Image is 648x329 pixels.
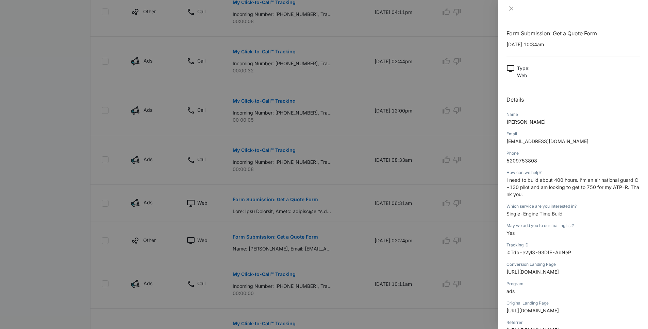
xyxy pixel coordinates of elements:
[506,308,559,313] span: [URL][DOMAIN_NAME]
[506,300,640,306] div: Original Landing Page
[506,211,563,217] span: Single-Engine Time Build
[506,223,640,229] div: May we add you to our mailing list?
[506,288,515,294] span: ads
[506,96,640,104] h2: Details
[506,41,640,48] p: [DATE] 10:34am
[517,72,530,79] p: Web
[506,29,640,37] h1: Form Submission: Get a Quote Form
[506,111,640,118] div: Name
[506,261,640,267] div: Conversion Landing Page
[509,6,514,11] span: close
[506,158,537,163] span: 5209753808
[506,319,640,326] div: Referrer
[506,131,640,137] div: Email
[506,150,640,156] div: Phone
[506,249,571,255] span: i0Tdp-e2yl3-93DfE-AbNeP
[506,138,588,144] span: [EMAIL_ADDRESS][DOMAIN_NAME]
[506,5,516,12] button: Close
[506,230,515,236] span: Yes
[506,170,640,176] div: How can we help?
[506,269,559,275] span: [URL][DOMAIN_NAME]
[506,119,546,125] span: [PERSON_NAME]
[506,203,640,209] div: Which service are you interested in?
[517,65,530,72] p: Type :
[506,242,640,248] div: Tracking ID
[506,281,640,287] div: Program
[506,177,639,197] span: I need to build about 400 hours. I’m an air national guard C-130 pilot and am looking to get to 7...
